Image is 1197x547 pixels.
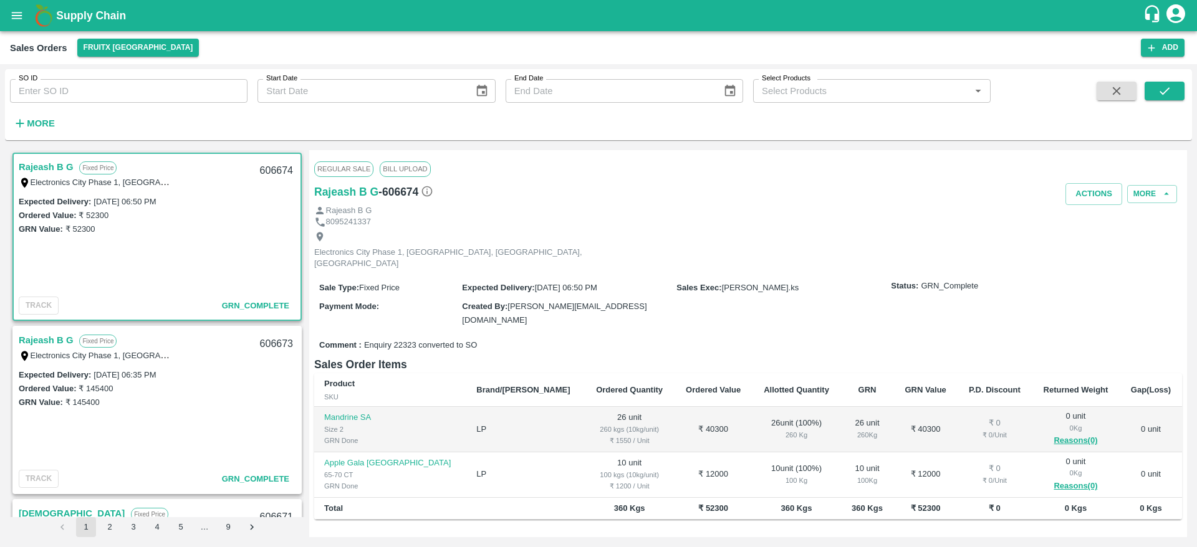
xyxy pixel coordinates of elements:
label: End Date [514,74,543,83]
label: Sales Exec : [676,283,721,292]
div: 0 Kg [1042,422,1110,434]
label: Expected Delivery : [462,283,534,292]
div: 100 Kg [850,475,883,486]
td: 0 unit [1120,452,1182,498]
label: Ordered Value: [19,211,76,220]
div: ₹ 0 [968,417,1022,429]
label: GRN Value: [19,397,63,407]
span: Fixed Price [359,283,400,292]
label: Sale Type : [319,283,359,292]
h6: - 606674 [378,183,433,201]
b: Allotted Quantity [764,385,829,394]
label: SO ID [19,74,37,83]
span: GRN_Complete [222,301,289,310]
td: ₹ 40300 [675,407,752,452]
label: Created By : [462,302,507,311]
b: 360 Kgs [781,503,812,513]
div: GRN Done [324,435,456,446]
div: ₹ 0 / Unit [968,429,1022,440]
label: GRN Value: [19,224,63,234]
b: Ordered Value [686,385,741,394]
b: GRN Value [905,385,946,394]
label: Select Products [762,74,810,83]
button: Go to page 5 [171,517,191,537]
td: 26 unit [585,407,675,452]
span: GRN_Complete [222,474,289,483]
div: customer-support [1143,4,1165,27]
button: Actions [1065,183,1122,205]
button: Choose date [470,79,494,103]
label: Status: [891,280,918,292]
span: [PERSON_NAME][EMAIL_ADDRESS][DOMAIN_NAME] [462,302,647,325]
div: account of current user [1165,2,1187,29]
b: Total [324,503,343,513]
p: 8095241337 [326,216,371,228]
div: 0 unit [1042,456,1110,493]
button: More [1127,185,1177,203]
td: ₹ 12000 [894,452,958,498]
label: Start Date [266,74,297,83]
a: Rajeash B G [314,183,378,201]
b: 360 Kgs [852,503,883,513]
b: 0 Kgs [1140,503,1161,513]
label: Electronics City Phase 1, [GEOGRAPHIC_DATA], [GEOGRAPHIC_DATA], [GEOGRAPHIC_DATA] [31,177,385,187]
span: Bill Upload [380,161,430,176]
div: 10 unit ( 100 %) [762,463,831,486]
div: 606671 [252,503,300,532]
b: Gap(Loss) [1131,385,1171,394]
a: Rajeash B G [19,332,73,348]
button: Go to page 2 [100,517,120,537]
label: Ordered Value: [19,384,76,393]
span: [PERSON_NAME].ks [722,283,799,292]
a: Supply Chain [56,7,1143,24]
input: End Date [506,79,713,103]
input: Start Date [257,79,465,103]
p: Rajeash B G [326,205,372,217]
p: Electronics City Phase 1, [GEOGRAPHIC_DATA], [GEOGRAPHIC_DATA], [GEOGRAPHIC_DATA] [314,247,595,270]
label: [DATE] 06:50 PM [94,197,156,206]
span: Regular Sale [314,161,373,176]
div: 26 unit ( 100 %) [762,417,831,440]
nav: pagination navigation [50,517,264,537]
b: Returned Weight [1044,385,1108,394]
b: 0 Kgs [1065,503,1087,513]
td: ₹ 12000 [675,452,752,498]
div: ₹ 1200 / Unit [595,480,665,492]
td: LP [466,452,584,498]
b: GRN [858,385,877,394]
div: SKU [324,391,456,402]
button: Go to next page [242,517,262,537]
button: Choose date [718,79,742,103]
b: Supply Chain [56,9,126,22]
td: 0 unit [1120,407,1182,452]
label: Comment : [319,340,362,351]
button: page 1 [76,517,96,537]
div: ₹ 0 / Unit [968,475,1022,486]
button: Reasons(0) [1042,479,1110,493]
div: 606673 [252,330,300,359]
button: Go to page 3 [123,517,143,537]
label: [DATE] 06:35 PM [94,370,156,379]
button: Select DC [77,39,199,57]
div: 260 kgs (10kg/unit) [595,424,665,435]
button: Open [970,83,986,99]
button: Reasons(0) [1042,434,1110,448]
div: 100 kgs (10kg/unit) [595,469,665,480]
b: ₹ 52300 [698,503,728,513]
div: 65-70 CT [324,469,456,480]
span: Enquiry 22323 converted to SO [364,340,477,351]
div: Sales Orders [10,40,67,56]
b: ₹ 0 [989,503,1001,513]
button: Go to page 4 [147,517,167,537]
label: Expected Delivery : [19,370,91,379]
b: Ordered Quantity [596,385,663,394]
div: 100 Kg [762,475,831,486]
b: Product [324,379,355,388]
p: Mandrine SA [324,412,456,424]
a: [DEMOGRAPHIC_DATA] [19,505,125,521]
div: 260 Kg [762,429,831,440]
div: GRN Done [324,480,456,492]
b: P.D. Discount [969,385,1021,394]
td: ₹ 40300 [894,407,958,452]
span: GRN_Complete [921,280,978,292]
